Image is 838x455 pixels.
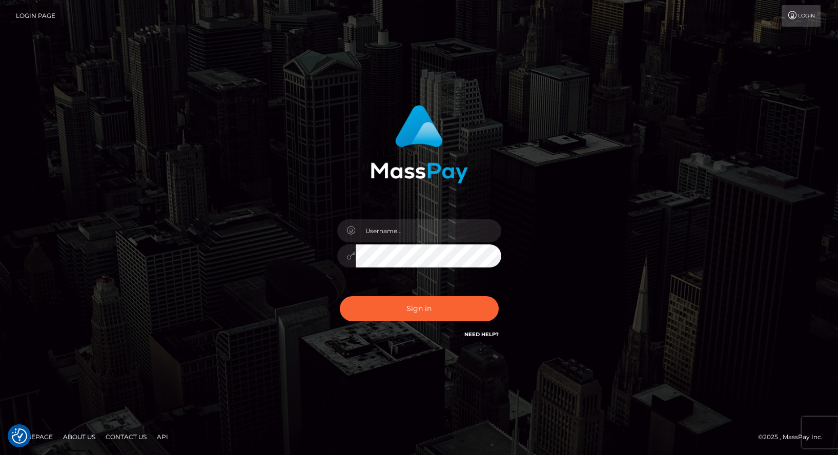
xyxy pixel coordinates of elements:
button: Sign in [340,296,499,321]
img: Revisit consent button [12,428,27,444]
button: Consent Preferences [12,428,27,444]
a: Need Help? [464,331,499,338]
img: MassPay Login [371,105,468,183]
a: Login [782,5,821,27]
a: Contact Us [101,429,151,445]
a: Login Page [16,5,55,27]
a: API [153,429,172,445]
a: Homepage [11,429,57,445]
input: Username... [356,219,501,242]
div: © 2025 , MassPay Inc. [758,431,830,443]
a: About Us [59,429,99,445]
